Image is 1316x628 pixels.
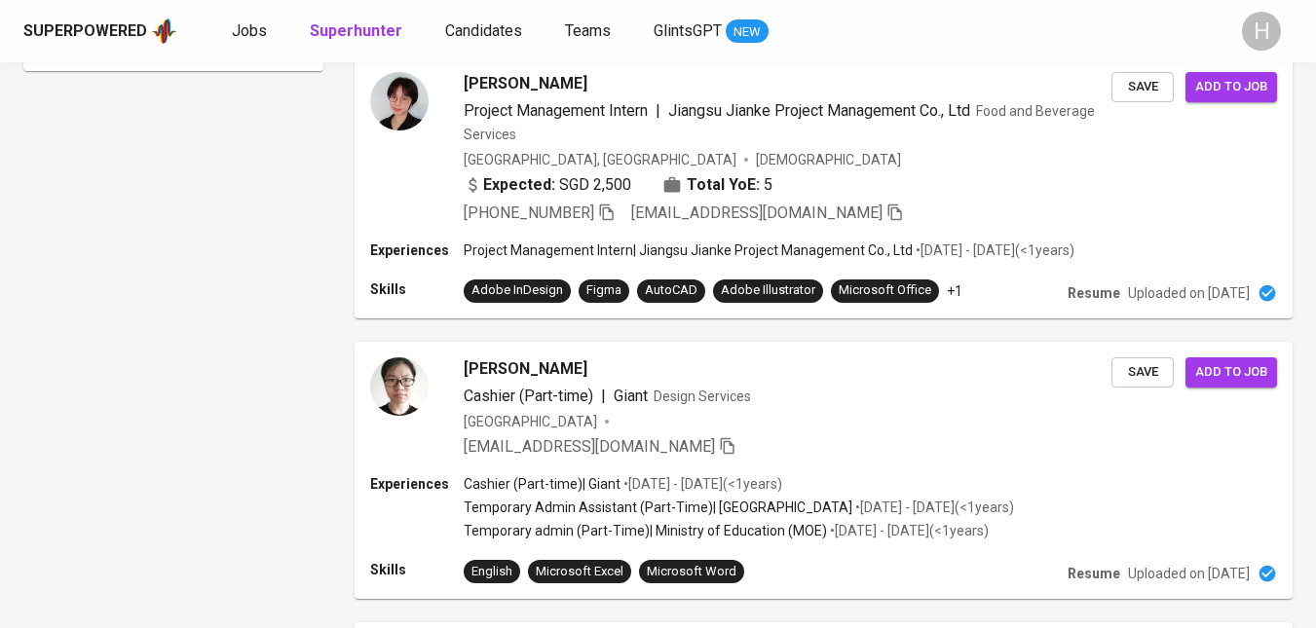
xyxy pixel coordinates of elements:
[668,101,970,120] span: Jiangsu Jianke Project Management Co., Ltd
[654,388,751,404] span: Design Services
[355,56,1293,318] a: [PERSON_NAME]Project Management Intern|Jiangsu Jianke Project Management Co., LtdFood and Beverag...
[947,281,962,301] p: +1
[310,19,406,44] a: Superhunter
[464,72,587,95] span: [PERSON_NAME]
[756,150,904,169] span: [DEMOGRAPHIC_DATA]
[1185,357,1277,388] button: Add to job
[1128,564,1250,583] p: Uploaded on [DATE]
[232,21,267,40] span: Jobs
[23,17,177,46] a: Superpoweredapp logo
[370,72,429,130] img: b7b23de32cf5a0562a3c09bcfc178afe.jpg
[483,173,555,197] b: Expected:
[445,19,526,44] a: Candidates
[654,19,769,44] a: GlintsGPT NEW
[471,563,512,581] div: English
[471,281,563,300] div: Adobe InDesign
[852,498,1014,517] p: • [DATE] - [DATE] ( <1 years )
[464,521,827,540] p: Temporary admin (Part-Time) | Ministry of Education (MOE)
[151,17,177,46] img: app logo
[1242,12,1281,51] div: H
[232,19,271,44] a: Jobs
[565,19,615,44] a: Teams
[536,563,623,581] div: Microsoft Excel
[1068,564,1120,583] p: Resume
[464,412,597,431] div: [GEOGRAPHIC_DATA]
[464,103,1095,142] span: Food and Beverage Services
[586,281,621,300] div: Figma
[464,203,594,222] span: [PHONE_NUMBER]
[1121,361,1164,384] span: Save
[464,173,631,197] div: SGD 2,500
[1068,283,1120,303] p: Resume
[645,281,697,300] div: AutoCAD
[370,357,429,416] img: 627250083faf50a129458a3edbad022b.jpg
[1195,76,1267,98] span: Add to job
[1128,283,1250,303] p: Uploaded on [DATE]
[839,281,931,300] div: Microsoft Office
[464,357,587,381] span: [PERSON_NAME]
[721,281,815,300] div: Adobe Illustrator
[620,474,782,494] p: • [DATE] - [DATE] ( <1 years )
[913,240,1074,260] p: • [DATE] - [DATE] ( <1 years )
[827,521,989,540] p: • [DATE] - [DATE] ( <1 years )
[654,21,722,40] span: GlintsGPT
[1111,357,1174,388] button: Save
[370,240,464,260] p: Experiences
[464,498,852,517] p: Temporary Admin Assistant (Part-Time) | [GEOGRAPHIC_DATA]
[464,150,736,169] div: [GEOGRAPHIC_DATA], [GEOGRAPHIC_DATA]
[726,22,769,42] span: NEW
[370,474,464,494] p: Experiences
[647,563,736,581] div: Microsoft Word
[310,21,402,40] b: Superhunter
[445,21,522,40] span: Candidates
[1195,361,1267,384] span: Add to job
[464,437,715,456] span: [EMAIL_ADDRESS][DOMAIN_NAME]
[23,20,147,43] div: Superpowered
[764,173,772,197] span: 5
[656,99,660,123] span: |
[464,240,913,260] p: Project Management Intern | Jiangsu Jianke Project Management Co., Ltd
[631,203,883,222] span: [EMAIL_ADDRESS][DOMAIN_NAME]
[1111,72,1174,102] button: Save
[601,385,606,408] span: |
[370,560,464,579] p: Skills
[1121,76,1164,98] span: Save
[464,387,593,405] span: Cashier (Part-time)
[687,173,760,197] b: Total YoE:
[1185,72,1277,102] button: Add to job
[464,101,648,120] span: Project Management Intern
[370,279,464,299] p: Skills
[614,387,648,405] span: Giant
[464,474,620,494] p: Cashier (Part-time) | Giant
[565,21,611,40] span: Teams
[355,342,1293,599] a: [PERSON_NAME]Cashier (Part-time)|GiantDesign Services[GEOGRAPHIC_DATA][EMAIL_ADDRESS][DOMAIN_NAME...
